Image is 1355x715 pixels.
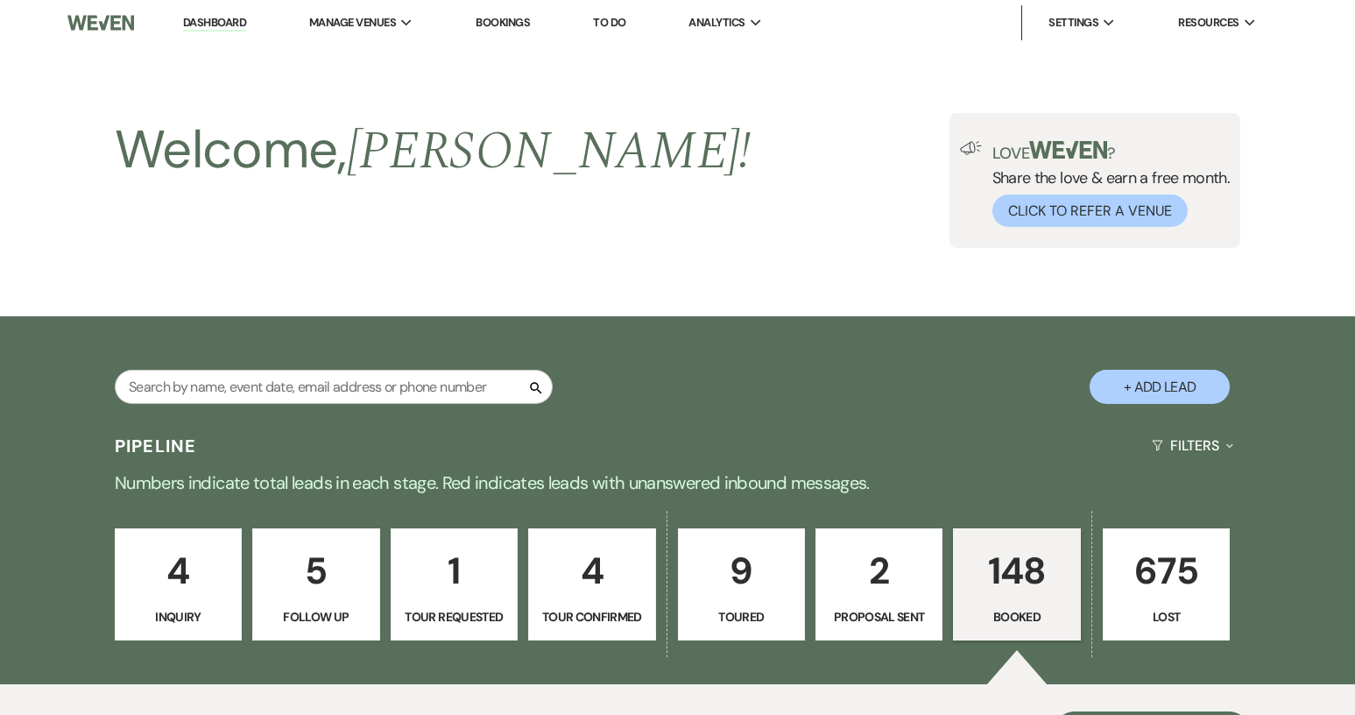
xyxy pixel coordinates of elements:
span: Manage Venues [309,14,396,32]
a: 2Proposal Sent [815,528,942,641]
input: Search by name, event date, email address or phone number [115,370,553,404]
a: Bookings [476,15,530,30]
p: Toured [689,607,794,627]
img: weven-logo-green.svg [1029,141,1107,159]
span: Analytics [688,14,745,32]
button: + Add Lead [1090,370,1230,404]
span: Resources [1178,14,1239,32]
a: To Do [593,15,625,30]
h3: Pipeline [115,434,197,458]
p: Proposal Sent [827,607,931,627]
p: 4 [126,542,230,600]
a: 148Booked [953,528,1080,641]
p: 5 [264,542,368,600]
a: 4Inquiry [115,528,242,641]
h2: Welcome, [115,113,752,188]
p: Love ? [992,141,1231,161]
a: 4Tour Confirmed [528,528,655,641]
a: 1Tour Requested [391,528,518,641]
div: Share the love & earn a free month. [982,141,1231,227]
img: Weven Logo [67,4,133,41]
a: 5Follow Up [252,528,379,641]
p: Numbers indicate total leads in each stage. Red indicates leads with unanswered inbound messages. [47,469,1309,497]
span: [PERSON_NAME] ! [347,111,752,192]
p: Booked [964,607,1069,627]
p: Lost [1114,607,1218,627]
p: 9 [689,542,794,600]
img: loud-speaker-illustration.svg [960,141,982,155]
p: Follow Up [264,607,368,627]
p: Inquiry [126,607,230,627]
span: Settings [1048,14,1098,32]
a: 675Lost [1103,528,1230,641]
p: 148 [964,542,1069,600]
button: Click to Refer a Venue [992,195,1188,227]
p: 1 [402,542,506,600]
button: Filters [1145,422,1240,469]
p: Tour Requested [402,607,506,627]
p: Tour Confirmed [540,607,644,627]
a: Dashboard [183,15,246,32]
p: 675 [1114,542,1218,600]
p: 4 [540,542,644,600]
p: 2 [827,542,931,600]
a: 9Toured [678,528,805,641]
